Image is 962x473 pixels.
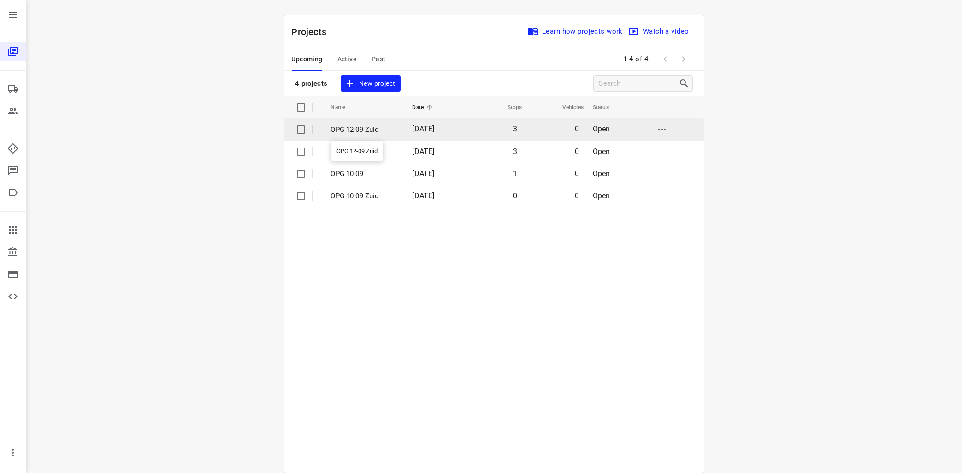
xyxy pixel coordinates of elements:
[656,50,674,68] span: Previous Page
[593,169,610,178] span: Open
[292,53,323,65] span: Upcoming
[550,102,584,113] span: Vehicles
[412,169,434,178] span: [DATE]
[575,124,579,133] span: 0
[593,147,610,156] span: Open
[496,102,522,113] span: Stops
[674,50,693,68] span: Next Page
[372,53,386,65] span: Past
[331,147,399,157] p: OPG 11-09 Zuid
[412,124,434,133] span: [DATE]
[341,75,401,92] button: New project
[292,25,334,39] p: Projects
[575,191,579,200] span: 0
[575,147,579,156] span: 0
[513,124,517,133] span: 3
[679,78,692,89] div: Search
[331,191,399,201] p: OPG 10-09 Zuid
[331,124,399,135] p: OPG 12-09 Zuid
[412,191,434,200] span: [DATE]
[346,78,395,89] span: New project
[593,191,610,200] span: Open
[513,169,517,178] span: 1
[593,124,610,133] span: Open
[599,77,679,91] input: Search projects
[295,79,327,88] p: 4 projects
[412,147,434,156] span: [DATE]
[513,191,517,200] span: 0
[331,169,399,179] p: OPG 10-09
[513,147,517,156] span: 3
[593,102,621,113] span: Status
[575,169,579,178] span: 0
[337,53,357,65] span: Active
[331,102,358,113] span: Name
[412,102,436,113] span: Date
[620,49,652,69] span: 1-4 of 4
